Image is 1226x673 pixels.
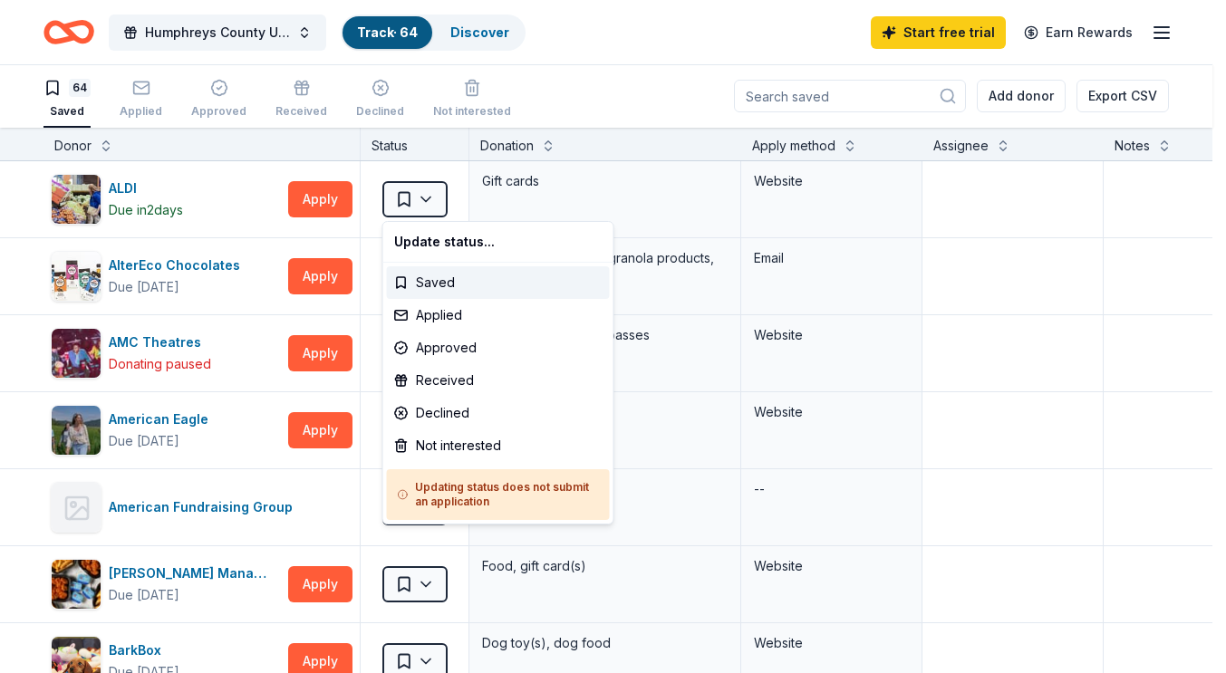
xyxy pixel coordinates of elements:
[387,299,610,332] div: Applied
[387,226,610,258] div: Update status...
[398,480,599,509] h5: Updating status does not submit an application
[387,429,610,462] div: Not interested
[387,332,610,364] div: Approved
[387,364,610,397] div: Received
[387,266,610,299] div: Saved
[387,397,610,429] div: Declined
